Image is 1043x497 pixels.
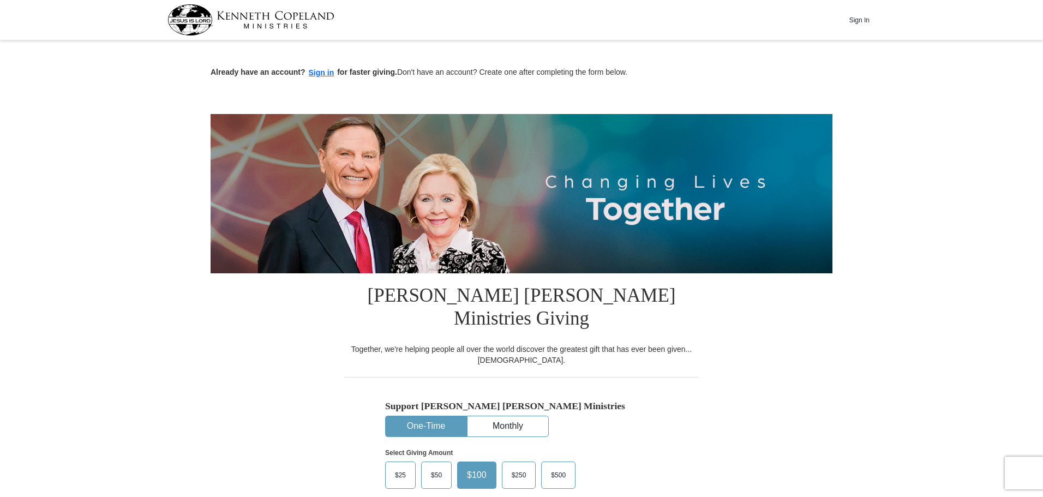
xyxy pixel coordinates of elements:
[385,400,658,412] h5: Support [PERSON_NAME] [PERSON_NAME] Ministries
[344,344,699,366] div: Together, we're helping people all over the world discover the greatest gift that has ever been g...
[506,467,532,483] span: $250
[389,467,411,483] span: $25
[385,449,453,457] strong: Select Giving Amount
[425,467,447,483] span: $50
[211,67,832,79] p: Don't have an account? Create one after completing the form below.
[305,67,338,79] button: Sign in
[467,416,548,436] button: Monthly
[167,4,334,35] img: kcm-header-logo.svg
[546,467,571,483] span: $500
[461,467,492,483] span: $100
[843,11,876,28] button: Sign In
[211,68,397,76] strong: Already have an account? for faster giving.
[386,416,466,436] button: One-Time
[344,273,699,344] h1: [PERSON_NAME] [PERSON_NAME] Ministries Giving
